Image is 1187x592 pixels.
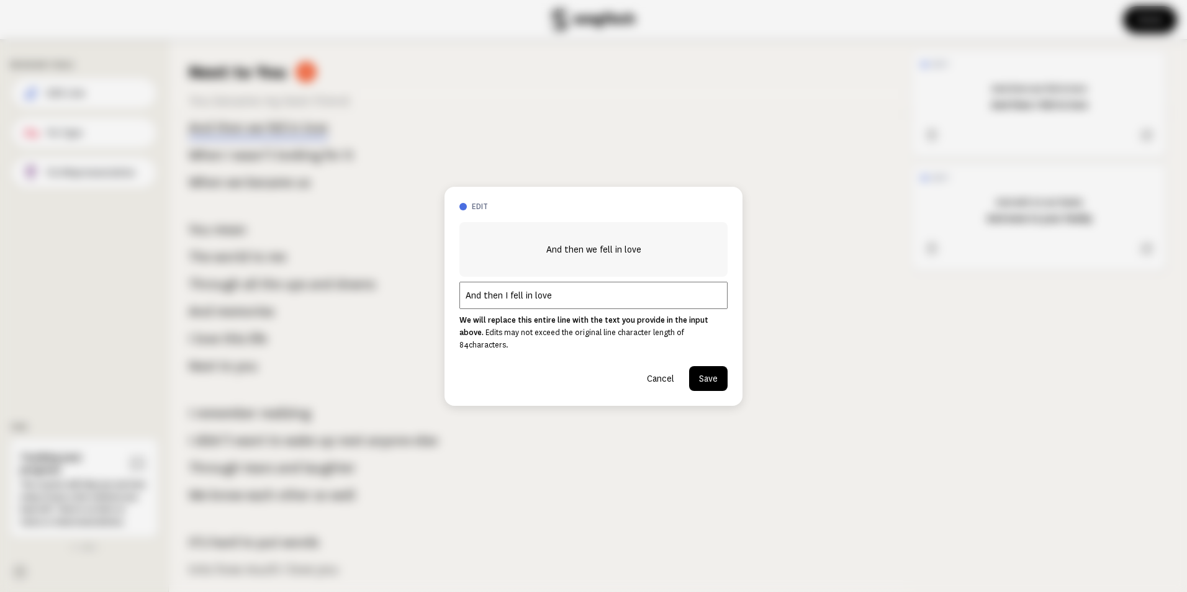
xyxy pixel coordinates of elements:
[459,316,708,337] strong: We will replace this entire line with the text you provide in the input above.
[472,202,728,212] h3: edit
[689,366,728,391] button: Save
[546,242,641,257] span: And then we fell in love
[459,328,684,349] span: Edits may not exceed the original line character length of 84 characters.
[637,366,684,391] button: Cancel
[459,282,728,309] input: Add your line edit here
